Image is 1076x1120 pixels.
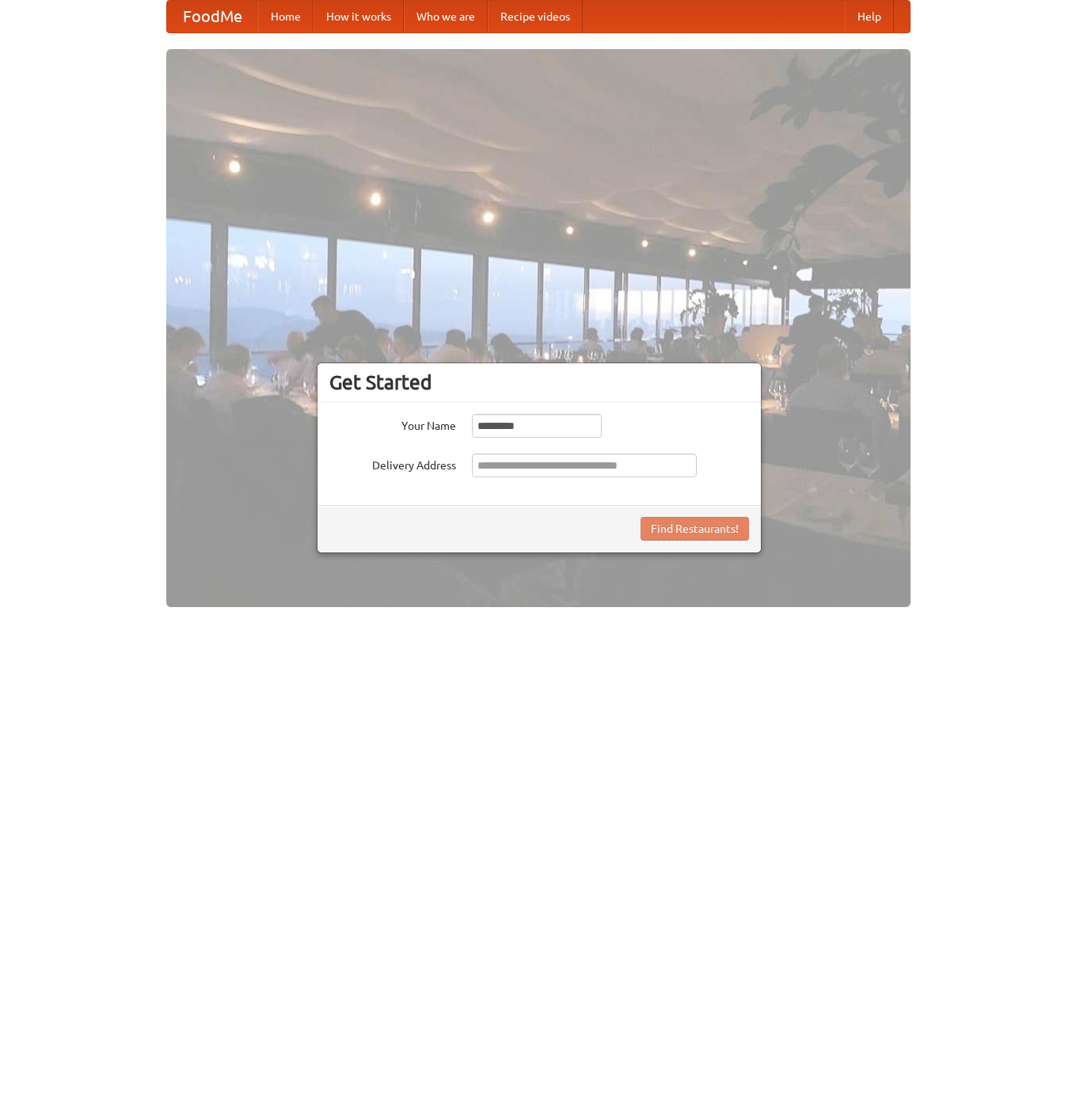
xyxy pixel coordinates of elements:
[845,1,894,32] a: Help
[329,454,456,473] label: Delivery Address
[258,1,314,32] a: Home
[167,1,258,32] a: FoodMe
[329,370,749,394] h3: Get Started
[314,1,404,32] a: How it works
[404,1,488,32] a: Who we are
[488,1,583,32] a: Recipe videos
[329,414,456,434] label: Your Name
[641,517,749,541] button: Find Restaurants!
